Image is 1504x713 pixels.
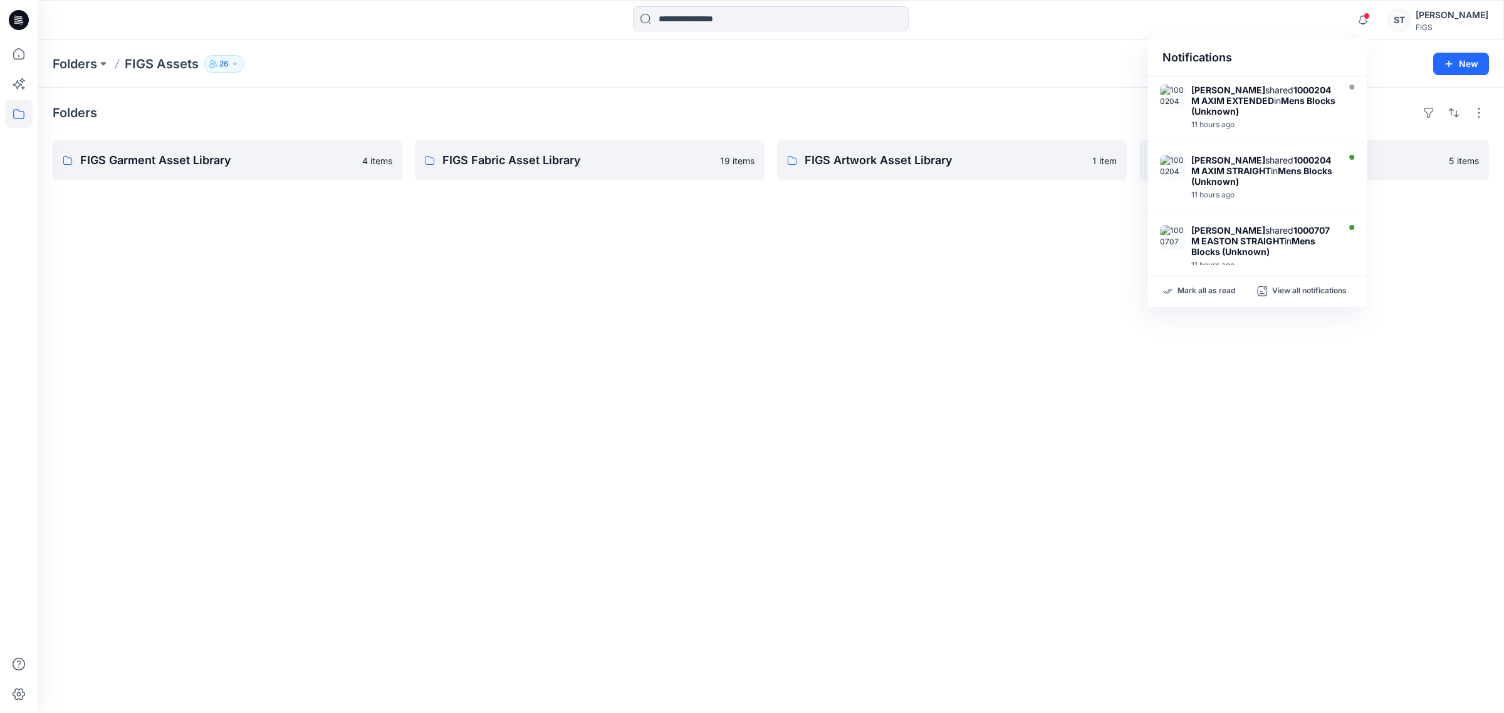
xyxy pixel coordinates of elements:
[1147,39,1367,77] div: Notifications
[204,55,244,73] button: 26
[1191,236,1315,257] strong: Mens Blocks (Unknown)
[1191,85,1265,95] strong: [PERSON_NAME]
[1191,190,1335,199] div: Wednesday, August 27, 2025 09:08
[362,154,392,167] p: 4 items
[1092,154,1117,167] p: 1 item
[1191,225,1265,236] strong: [PERSON_NAME]
[1191,85,1335,117] div: shared in
[1449,154,1479,167] p: 5 items
[53,140,402,180] a: FIGS Garment Asset Library4 items
[442,152,713,169] p: FIGS Fabric Asset Library
[720,154,755,167] p: 19 items
[1191,225,1330,246] strong: 1000707 M EASTON STRAIGHT
[53,55,97,73] a: Folders
[805,152,1085,169] p: FIGS Artwork Asset Library
[1160,155,1185,180] img: 1000204 M AXIM STRAIGHT
[1160,225,1185,250] img: 1000707 M EASTON STRAIGHT
[1191,120,1335,129] div: Wednesday, August 27, 2025 09:16
[1433,53,1489,75] button: New
[1191,155,1265,165] strong: [PERSON_NAME]
[777,140,1127,180] a: FIGS Artwork Asset Library1 item
[1191,165,1332,187] strong: Mens Blocks (Unknown)
[1272,286,1347,297] p: View all notifications
[1178,286,1235,297] p: Mark all as read
[1191,261,1335,269] div: Wednesday, August 27, 2025 08:39
[1191,155,1331,176] strong: 1000204 M AXIM STRAIGHT
[53,105,97,120] h4: Folders
[415,140,765,180] a: FIGS Fabric Asset Library19 items
[1388,9,1411,31] div: ST
[1416,23,1488,32] div: FIGS
[1191,155,1335,187] div: shared in
[80,152,355,169] p: FIGS Garment Asset Library
[1139,140,1489,180] a: FIGS Virtual Standards5 items
[1160,85,1185,110] img: 1000204 M AXIM EXTENDED
[1191,85,1331,106] strong: 1000204 M AXIM EXTENDED
[1191,95,1335,117] strong: Mens Blocks (Unknown)
[219,57,229,71] p: 26
[125,55,199,73] p: FIGS Assets
[1416,8,1488,23] div: [PERSON_NAME]
[1191,225,1335,257] div: shared in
